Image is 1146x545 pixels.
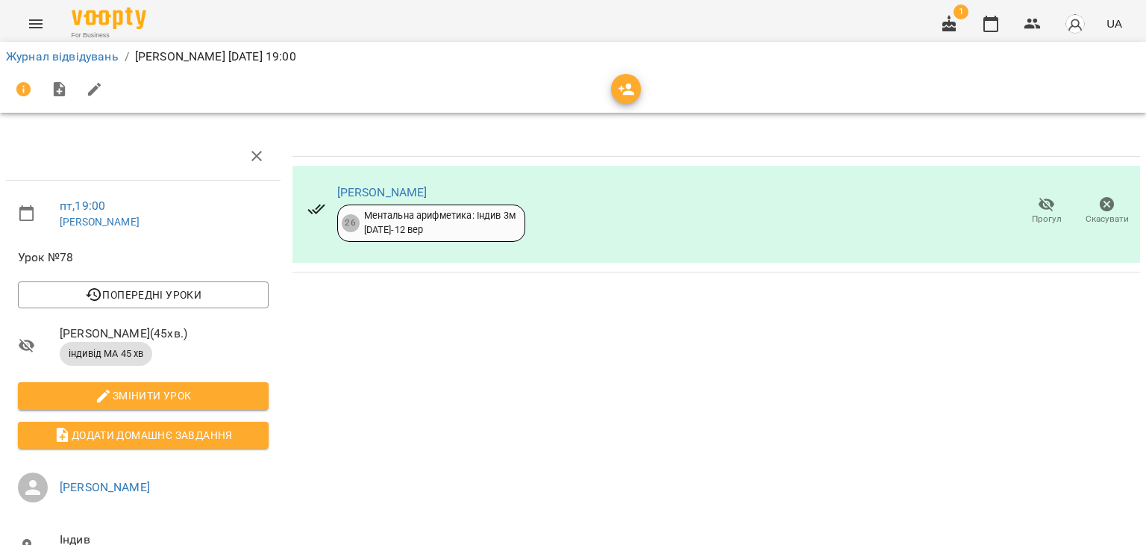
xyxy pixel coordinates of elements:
a: Журнал відвідувань [6,49,119,63]
span: For Business [72,31,146,40]
img: Voopty Logo [72,7,146,29]
a: [PERSON_NAME] [337,185,428,199]
span: Скасувати [1086,213,1129,225]
span: індивід МА 45 хв [60,347,152,361]
span: 1 [954,4,968,19]
span: Урок №78 [18,249,269,267]
span: [PERSON_NAME] ( 45 хв. ) [60,325,269,343]
div: Ментальна арифметика: Індив 3м [DATE] - 12 вер [364,209,516,237]
p: [PERSON_NAME] [DATE] 19:00 [135,48,296,66]
button: Змінити урок [18,382,269,409]
a: [PERSON_NAME] [60,216,140,228]
button: Попередні уроки [18,281,269,308]
span: Змінити урок [30,387,257,405]
span: UA [1106,16,1122,31]
button: Скасувати [1077,190,1137,232]
nav: breadcrumb [6,48,1140,66]
li: / [125,48,129,66]
span: Додати домашнє завдання [30,426,257,444]
a: [PERSON_NAME] [60,480,150,494]
button: Додати домашнє завдання [18,422,269,449]
button: Прогул [1016,190,1077,232]
img: avatar_s.png [1065,13,1086,34]
a: пт , 19:00 [60,199,105,213]
button: Menu [18,6,54,42]
span: Прогул [1032,213,1062,225]
span: Попередні уроки [30,286,257,304]
button: UA [1100,10,1128,37]
div: 26 [342,214,360,232]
